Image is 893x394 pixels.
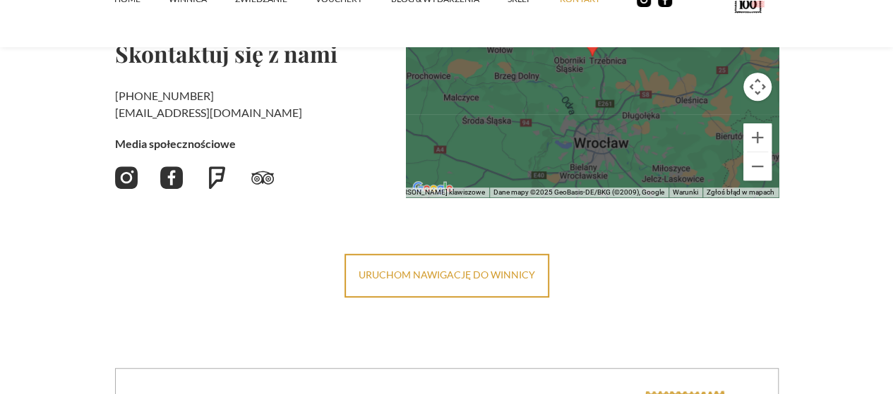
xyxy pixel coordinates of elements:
[409,179,456,197] img: Google
[115,137,236,150] strong: Media społecznościowe
[493,188,664,196] span: Dane mapy ©2025 GeoBasis-DE/BKG (©2009), Google
[743,123,772,152] button: Powiększ
[115,87,395,121] h2: ‍
[392,187,485,197] button: Skróty klawiszowe
[409,179,456,197] a: Pokaż ten obszar w Mapach Google (otwiera się w nowym oknie)
[707,188,774,196] a: Zgłoś błąd w mapach
[115,42,395,65] h2: Skontaktuj się z nami
[743,152,772,180] button: Pomniejsz
[743,73,772,101] button: Sterowanie kamerą na mapie
[115,106,302,119] a: [EMAIL_ADDRESS][DOMAIN_NAME]
[115,89,214,102] a: [PHONE_NUMBER]
[344,254,549,297] a: uruchom nawigację do winnicy
[673,188,698,196] a: Warunki (otwiera się w nowej karcie)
